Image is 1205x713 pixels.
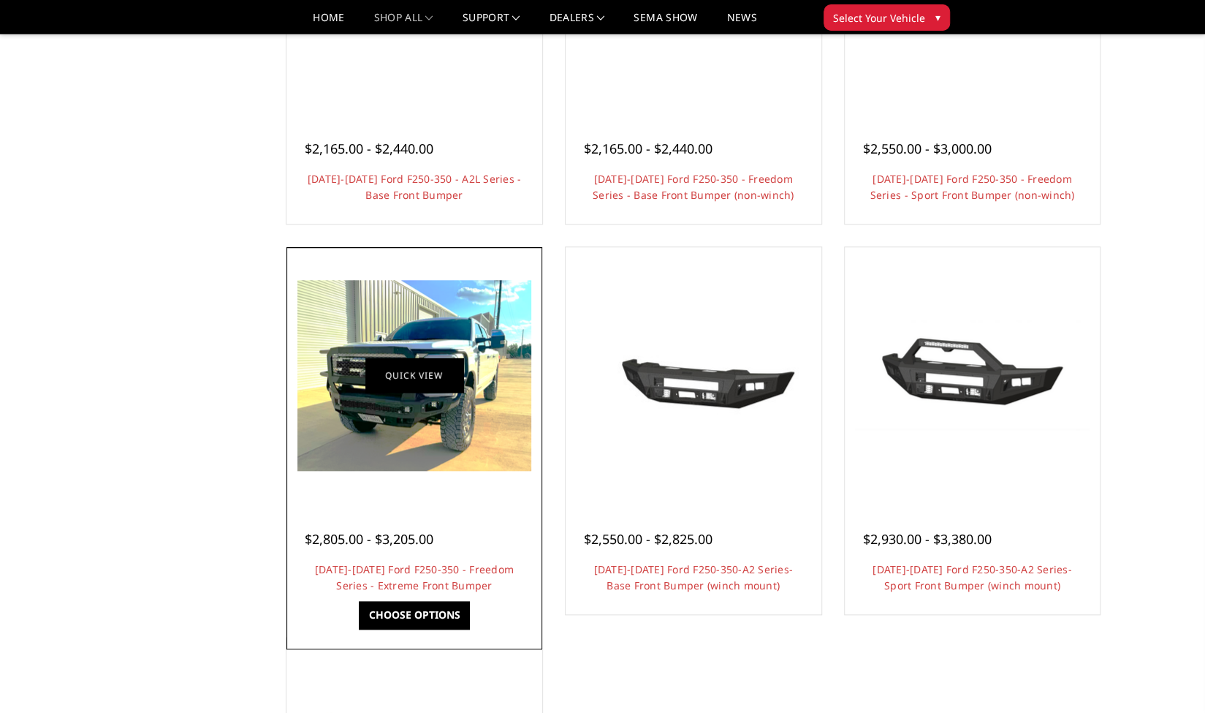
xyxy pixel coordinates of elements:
[359,601,469,629] a: Choose Options
[569,251,818,499] a: 2023-2025 Ford F250-350-A2 Series-Base Front Bumper (winch mount) 2023-2025 Ford F250-350-A2 Seri...
[870,172,1075,202] a: [DATE]-[DATE] Ford F250-350 - Freedom Series - Sport Front Bumper (non-winch)
[873,562,1072,592] a: [DATE]-[DATE] Ford F250-350-A2 Series-Sport Front Bumper (winch mount)
[305,140,433,157] span: $2,165.00 - $2,440.00
[935,10,940,25] span: ▾
[584,530,712,548] span: $2,550.00 - $2,825.00
[308,172,522,202] a: [DATE]-[DATE] Ford F250-350 - A2L Series - Base Front Bumper
[634,12,697,34] a: SEMA Show
[290,251,539,499] a: 2023-2025 Ford F250-350 - Freedom Series - Extreme Front Bumper 2023-2025 Ford F250-350 - Freedom...
[593,172,794,202] a: [DATE]-[DATE] Ford F250-350 - Freedom Series - Base Front Bumper (non-winch)
[863,530,992,548] span: $2,930.00 - $3,380.00
[305,530,433,548] span: $2,805.00 - $3,205.00
[374,12,433,34] a: shop all
[833,10,925,26] span: Select Your Vehicle
[315,562,514,592] a: [DATE]-[DATE] Ford F250-350 - Freedom Series - Extreme Front Bumper
[463,12,520,34] a: Support
[593,562,793,592] a: [DATE]-[DATE] Ford F250-350-A2 Series-Base Front Bumper (winch mount)
[824,4,950,31] button: Select Your Vehicle
[365,358,463,393] a: Quick view
[726,12,756,34] a: News
[863,140,992,157] span: $2,550.00 - $3,000.00
[848,251,1097,499] a: 2023-2025 Ford F250-350-A2 Series-Sport Front Bumper (winch mount) 2023-2025 Ford F250-350-A2 Ser...
[584,140,712,157] span: $2,165.00 - $2,440.00
[297,280,531,471] img: 2023-2025 Ford F250-350 - Freedom Series - Extreme Front Bumper
[313,12,344,34] a: Home
[550,12,605,34] a: Dealers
